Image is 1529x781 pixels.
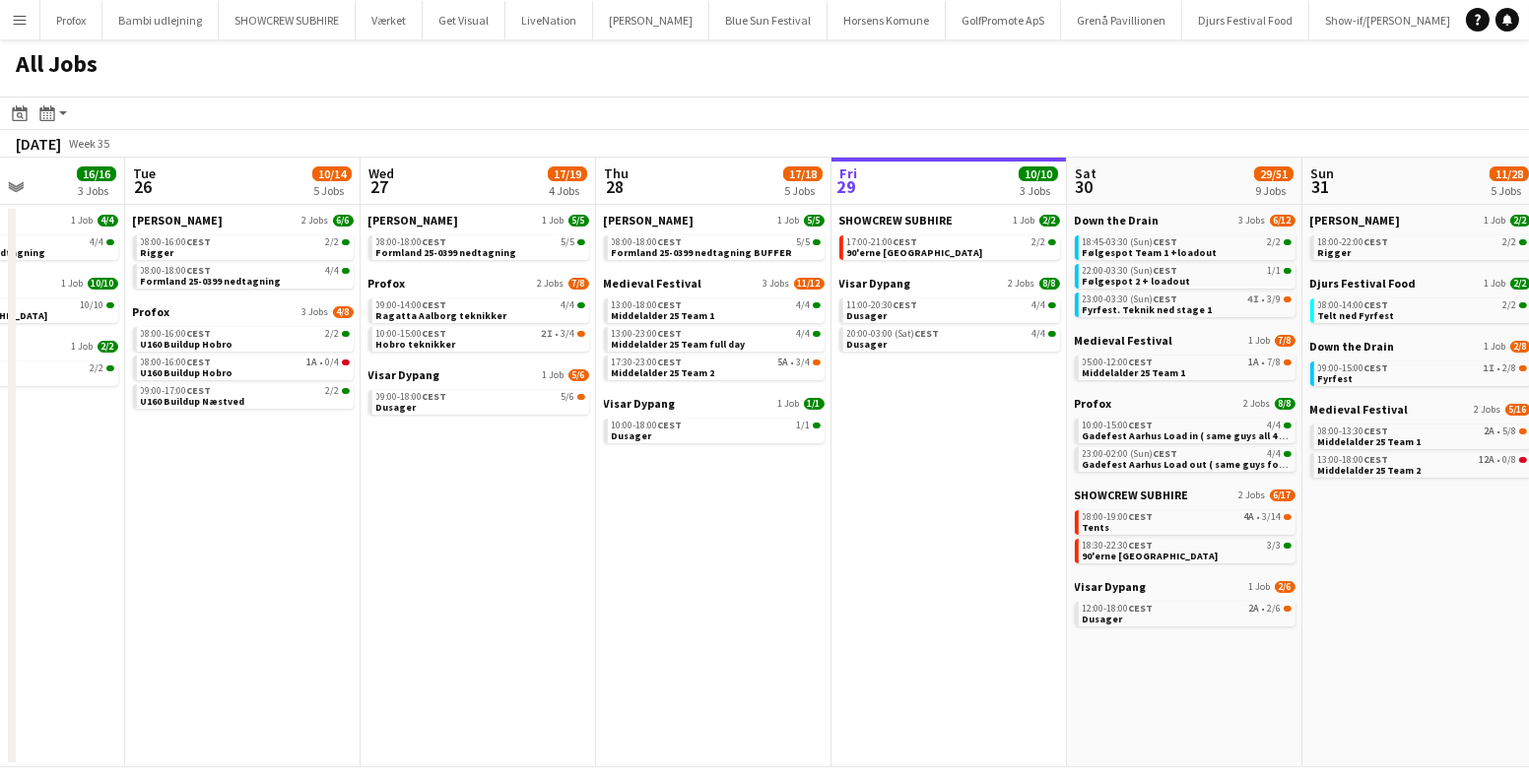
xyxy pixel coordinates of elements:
[141,366,233,379] span: U160 Buildup Hobro
[141,266,212,276] span: 08:00-18:00
[604,396,676,411] span: Visar Dypang
[1268,266,1282,276] span: 1/1
[1083,356,1292,378] a: 05:00-12:00CEST1A•7/8Middelalder 25 Team 1
[839,164,857,182] span: Fri
[797,300,811,310] span: 4/4
[1075,579,1296,630] div: Visar Dypang1 Job2/612:00-18:00CEST2A•2/6Dusager
[326,386,340,396] span: 2/2
[1039,215,1060,227] span: 2/2
[915,327,940,340] span: CEST
[1485,426,1496,436] span: 2A
[187,264,212,277] span: CEST
[1075,396,1112,411] span: Profox
[1154,264,1178,277] span: CEST
[98,215,118,227] span: 4/4
[368,367,589,419] div: Visar Dypang1 Job5/609:00-18:00CEST5/6Dusager
[1075,213,1296,228] a: Down the Drain3 Jobs6/12
[91,363,104,373] span: 2/2
[839,213,1060,228] a: SHOWCREW SUBHIRE1 Job2/2
[1075,213,1296,333] div: Down the Drain3 Jobs6/1218:45-03:30 (Sun)CEST2/2Følgespot Team 1 +loadout22:00-03:30 (Sun)CEST1/1...
[1075,488,1296,502] a: SHOWCREW SUBHIRE2 Jobs6/17
[91,237,104,247] span: 4/4
[847,246,983,259] span: 90'erne Aalborg
[1075,333,1173,348] span: Medieval Festival
[326,329,340,339] span: 2/2
[1083,602,1292,624] a: 12:00-18:00CEST2A•2/6Dusager
[141,386,212,396] span: 09:00-17:00
[1485,278,1506,290] span: 1 Job
[568,278,589,290] span: 7/8
[1318,246,1352,259] span: Rigger
[62,278,84,290] span: 1 Job
[794,278,825,290] span: 11/12
[1318,426,1389,436] span: 08:00-13:30
[894,235,918,248] span: CEST
[764,278,790,290] span: 3 Jobs
[98,341,118,353] span: 2/2
[612,329,683,339] span: 13:00-23:00
[141,358,350,367] div: •
[376,401,417,414] span: Dusager
[1083,358,1292,367] div: •
[894,298,918,311] span: CEST
[1083,303,1213,316] span: Fyrfest. Teknik ned stage 1
[368,213,459,228] span: Danny Black Luna
[1268,358,1282,367] span: 7/8
[133,304,170,319] span: Profox
[376,392,447,402] span: 09:00-18:00
[1275,398,1296,410] span: 8/8
[612,235,821,258] a: 08:00-18:00CEST5/5Formland 25-0399 nedtagning BUFFER
[797,329,811,339] span: 4/4
[1083,541,1154,551] span: 18:30-22:30
[839,276,1060,291] a: Visar Dypang2 Jobs8/8
[65,136,114,151] span: Week 35
[88,278,118,290] span: 10/10
[543,369,565,381] span: 1 Job
[568,369,589,381] span: 5/6
[1083,539,1292,561] a: 18:30-22:30CEST3/390'erne [GEOGRAPHIC_DATA]
[1075,396,1296,411] a: Profox2 Jobs8/8
[141,235,350,258] a: 08:00-16:00CEST2/2Rigger
[1083,246,1218,259] span: Følgespot Team 1 +loadout
[423,235,447,248] span: CEST
[376,298,585,321] a: 09:00-14:00CEST4/4Ragatta Aalborg teknikker
[604,396,825,411] a: Visar Dypang1 Job1/1
[187,384,212,397] span: CEST
[1075,333,1296,348] a: Medieval Festival1 Job7/8
[141,338,233,351] span: U160 Buildup Hobro
[187,356,212,368] span: CEST
[1318,455,1527,465] div: •
[568,215,589,227] span: 5/5
[562,329,575,339] span: 3/4
[1075,396,1296,488] div: Profox2 Jobs8/810:00-15:00CEST4/4Gadefest Aarhus Load in ( same guys all 4 dates )23:00-02:00 (Su...
[778,358,789,367] span: 5A
[1083,266,1178,276] span: 22:00-03:30 (Sun)
[307,358,318,367] span: 1A
[1310,402,1409,417] span: Medieval Festival
[538,278,565,290] span: 2 Jobs
[1083,604,1154,614] span: 12:00-18:00
[847,338,888,351] span: Dusager
[1275,335,1296,347] span: 7/8
[423,327,447,340] span: CEST
[562,392,575,402] span: 5/6
[778,215,800,227] span: 1 Job
[423,298,447,311] span: CEST
[658,298,683,311] span: CEST
[1083,294,1292,304] div: •
[1083,447,1292,470] a: 23:00-02:00 (Sun)CEST4/4Gadefest Aarhus Load out ( same guys for all 4 dates )
[612,429,652,442] span: Dusager
[368,367,589,382] a: Visar Dypang1 Job5/6
[1083,264,1292,287] a: 22:00-03:30 (Sun)CEST1/1Følgespot 2 + loadout
[612,309,715,322] span: Middelalder 25 Team 1
[1503,363,1517,373] span: 2/8
[1485,215,1506,227] span: 1 Job
[1364,424,1389,437] span: CEST
[326,266,340,276] span: 4/4
[368,367,440,382] span: Visar Dypang
[612,419,821,441] a: 10:00-18:00CEST1/1Dusager
[1318,372,1354,385] span: Fyrfest
[562,237,575,247] span: 5/5
[612,246,793,259] span: Formland 25-0399 nedtagning BUFFER
[1083,512,1154,522] span: 08:00-19:00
